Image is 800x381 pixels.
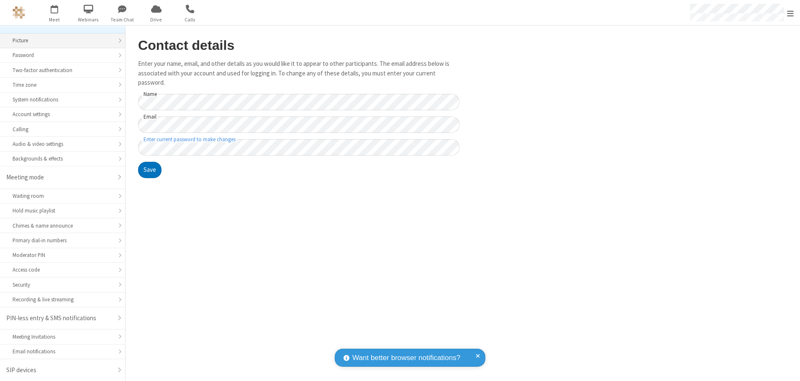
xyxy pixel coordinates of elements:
input: Email [138,117,459,133]
span: Webinars [73,16,104,23]
h2: Contact details [138,38,459,53]
div: Time zone [13,81,113,89]
span: Meet [39,16,70,23]
div: Hold music playlist [13,207,113,215]
div: Calling [13,125,113,133]
div: Primary dial-in numbers [13,236,113,244]
div: Meeting mode [6,173,113,182]
div: Picture [13,36,113,44]
span: Team Chat [107,16,138,23]
button: Save [138,162,162,179]
img: QA Selenium DO NOT DELETE OR CHANGE [13,6,25,19]
div: SIP devices [6,365,113,375]
div: PIN-less entry & SMS notifications [6,314,113,323]
p: Enter your name, email, and other details as you would like it to appear to other participants. T... [138,59,459,88]
div: Backgrounds & effects [13,155,113,163]
div: System notifications [13,96,113,104]
div: Recording & live streaming [13,295,113,303]
input: Enter current password to make changes [138,139,459,156]
div: Two-factor authentication [13,66,113,74]
div: Chimes & name announce [13,222,113,230]
div: Audio & video settings [13,140,113,148]
span: Calls [174,16,206,23]
div: Account settings [13,110,113,118]
input: Name [138,94,459,110]
div: Waiting room [13,192,113,200]
div: Password [13,51,113,59]
div: Meeting Invitations [13,333,113,341]
div: Access code [13,266,113,274]
div: Moderator PIN [13,251,113,259]
span: Drive [141,16,172,23]
span: Want better browser notifications? [352,352,460,363]
div: Email notifications [13,347,113,355]
div: Security [13,281,113,289]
